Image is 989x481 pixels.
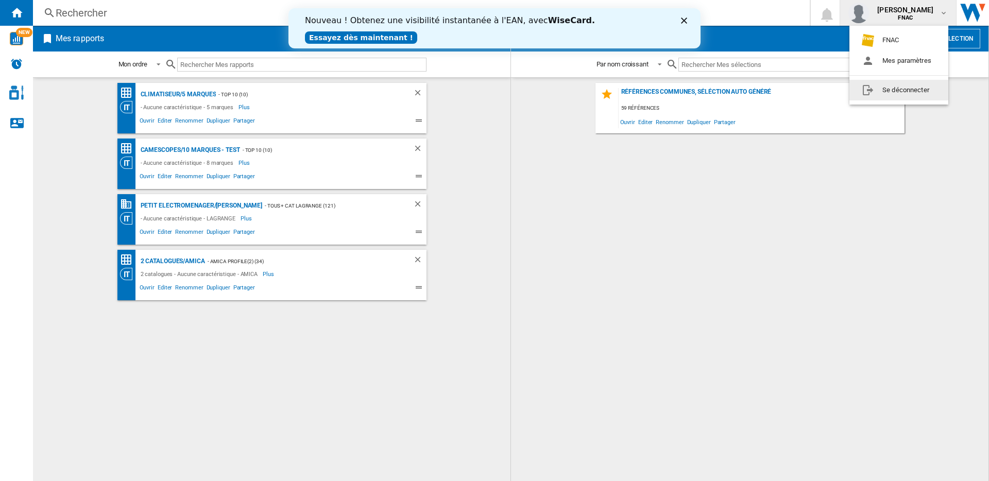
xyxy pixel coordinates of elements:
[288,8,701,48] iframe: Intercom live chat bannière
[393,9,403,15] div: Fermer
[849,50,948,71] button: Mes paramètres
[849,30,948,50] button: FNAC
[849,80,948,100] button: Se déconnecter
